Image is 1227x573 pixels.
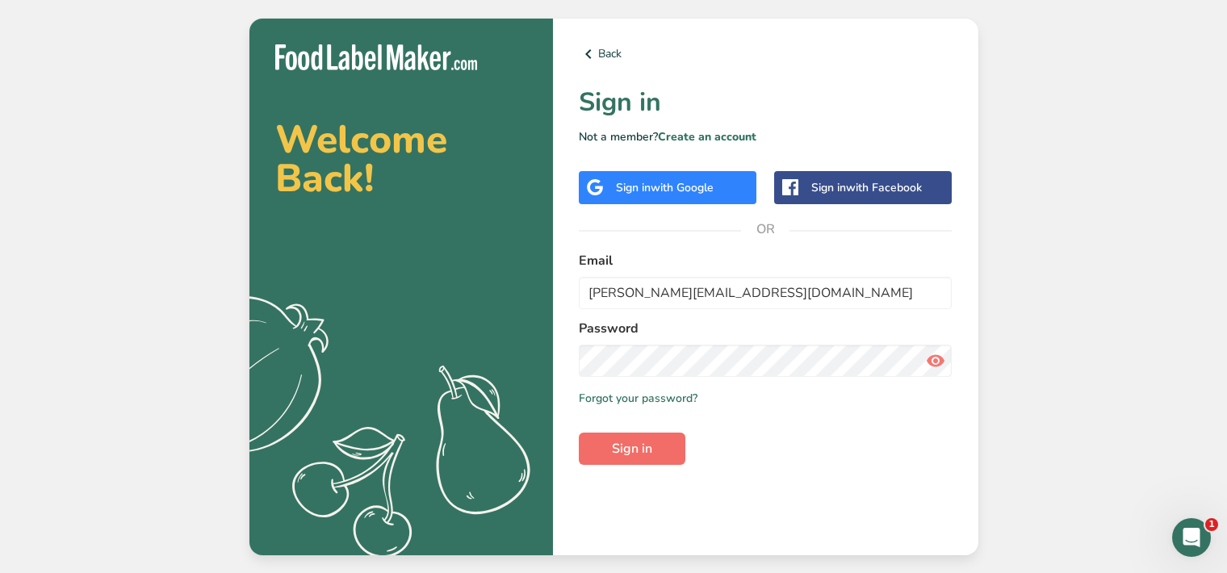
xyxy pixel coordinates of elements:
[579,433,685,465] button: Sign in
[579,319,953,338] label: Password
[741,205,789,253] span: OR
[811,179,922,196] div: Sign in
[579,44,953,64] a: Back
[846,180,922,195] span: with Facebook
[275,120,527,198] h2: Welcome Back!
[579,390,697,407] a: Forgot your password?
[651,180,714,195] span: with Google
[579,251,953,270] label: Email
[612,439,652,458] span: Sign in
[275,44,477,71] img: Food Label Maker
[579,277,953,309] input: Enter Your Email
[579,128,953,145] p: Not a member?
[1205,518,1218,531] span: 1
[579,83,953,122] h1: Sign in
[658,129,756,144] a: Create an account
[616,179,714,196] div: Sign in
[1172,518,1211,557] iframe: Intercom live chat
